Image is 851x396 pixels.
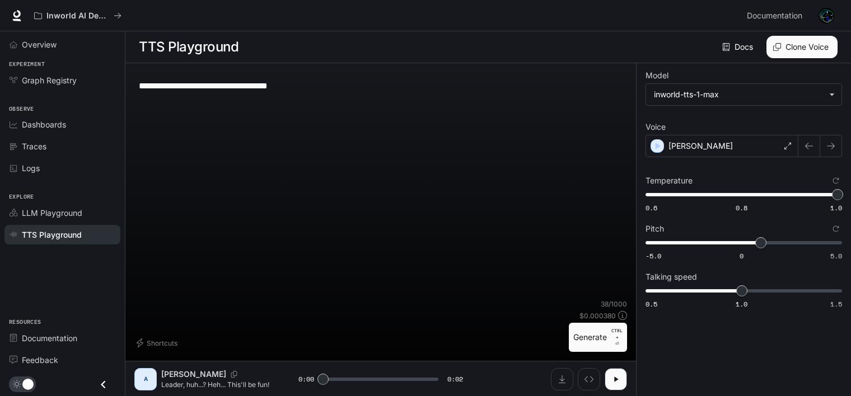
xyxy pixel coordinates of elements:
[646,84,841,105] div: inworld-tts-1-max
[22,140,46,152] span: Traces
[22,332,77,344] span: Documentation
[579,311,616,320] p: $ 0.000380
[22,207,82,219] span: LLM Playground
[654,89,824,100] div: inworld-tts-1-max
[830,251,842,261] span: 5.0
[611,327,623,347] p: ⏎
[611,327,623,341] p: CTRL +
[4,158,120,178] a: Logs
[601,299,627,309] p: 38 / 1000
[22,229,82,241] span: TTS Playground
[819,8,834,23] img: User avatar
[830,175,842,187] button: Reset to default
[646,72,668,79] p: Model
[29,4,127,27] button: All workspaces
[447,374,463,385] span: 0:02
[720,36,758,58] a: Docs
[740,251,744,261] span: 0
[22,119,66,130] span: Dashboards
[161,369,226,380] p: [PERSON_NAME]
[4,203,120,223] a: LLM Playground
[4,350,120,370] a: Feedback
[646,251,661,261] span: -5.0
[646,123,666,131] p: Voice
[298,374,314,385] span: 0:00
[646,203,657,213] span: 0.6
[139,36,239,58] h1: TTS Playground
[551,368,573,390] button: Download audio
[815,4,838,27] button: User avatar
[22,354,58,366] span: Feedback
[4,115,120,134] a: Dashboards
[4,225,120,244] a: TTS Playground
[226,371,242,378] button: Copy Voice ID
[742,4,811,27] a: Documentation
[4,136,120,156] a: Traces
[4,35,120,54] a: Overview
[646,177,693,185] p: Temperature
[4,328,120,348] a: Documentation
[578,368,600,390] button: Inspect
[646,299,657,309] span: 0.5
[22,39,57,50] span: Overview
[137,370,155,388] div: A
[747,9,802,23] span: Documentation
[830,223,842,235] button: Reset to default
[134,334,182,352] button: Shortcuts
[22,162,40,174] span: Logs
[91,373,116,396] button: Close drawer
[4,70,120,90] a: Graph Registry
[736,203,747,213] span: 0.8
[766,36,838,58] button: Clone Voice
[22,378,34,390] span: Dark mode toggle
[161,380,272,389] p: Leader, huh...? Heh... This'll be fun!
[46,11,109,21] p: Inworld AI Demos
[830,299,842,309] span: 1.5
[569,323,627,352] button: GenerateCTRL +⏎
[22,74,77,86] span: Graph Registry
[646,273,697,281] p: Talking speed
[830,203,842,213] span: 1.0
[668,140,733,152] p: [PERSON_NAME]
[736,299,747,309] span: 1.0
[646,225,664,233] p: Pitch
